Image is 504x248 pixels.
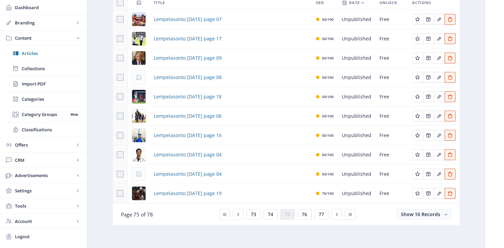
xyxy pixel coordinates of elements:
[338,165,375,184] td: Unpublished
[132,51,146,65] img: b146df01-47a7-4530-b1c0-843fb5511407.png
[375,49,408,68] td: Free
[375,184,408,203] td: Free
[132,129,146,142] img: 438fbb90-12b5-4742-b664-cd3eb925559b.png
[338,107,375,126] td: Unpublished
[375,87,408,107] td: Free
[322,112,334,120] div: 50/100
[412,132,423,138] a: Edit page
[154,15,222,23] a: Lempelasonto [DATE] page 07
[22,80,80,87] span: Import PDF
[412,170,423,177] a: Edit page
[445,132,455,138] a: Edit page
[132,148,146,161] img: 993c760a-e48f-491f-9ce0-3e5b26438f0b.png
[423,151,434,157] a: Edit page
[412,35,423,41] a: Edit page
[132,32,146,45] img: 23f66847-af13-4cf0-a1b0-677785eed74c.png
[396,209,451,220] button: Show 10 Records
[132,109,146,123] img: 72a1d1d1-aa96-4979-abda-614500c98aa7.png
[154,93,222,101] a: Lempelasonto [DATE] page 18
[268,212,273,217] span: 74
[319,212,324,217] span: 77
[445,93,455,99] a: Edit page
[15,35,75,41] span: Content
[154,131,222,139] a: Lempelasonto [DATE] page 16
[423,54,434,61] a: Edit page
[15,4,81,11] span: Dashboard
[15,233,81,240] span: Logout
[154,112,222,120] span: Lempelasonto [DATE] page 06
[338,145,375,165] td: Unpublished
[322,35,334,43] div: 50/100
[322,170,334,178] div: 50/100
[434,151,445,157] a: Edit page
[423,74,434,80] a: Edit page
[132,187,146,200] img: 4688aba4-e88a-43b7-943b-ac46e26a89e3.png
[445,54,455,61] a: Edit page
[154,35,222,43] span: Lempelasonto [DATE] page 17
[434,35,445,41] a: Edit page
[423,112,434,119] a: Edit page
[154,189,222,197] a: Lempelasonto [DATE] page 19
[154,73,222,81] a: Lempelasonto [DATE] page 08
[22,111,68,118] span: Category Groups
[412,16,423,22] a: Edit page
[445,151,455,157] a: Edit page
[375,165,408,184] td: Free
[445,74,455,80] a: Edit page
[375,29,408,49] td: Free
[338,184,375,203] td: Unpublished
[7,46,80,61] a: Articles
[15,172,75,179] span: Advertisements
[445,112,455,119] a: Edit page
[423,16,434,22] a: Edit page
[322,54,334,62] div: 50/100
[423,132,434,138] a: Edit page
[314,209,329,220] button: 77
[412,190,423,196] a: Edit page
[445,35,455,41] a: Edit page
[434,93,445,99] a: Edit page
[434,190,445,196] a: Edit page
[338,10,375,29] td: Unpublished
[338,68,375,87] td: Unpublished
[251,212,256,217] span: 73
[22,126,80,133] span: Classifications
[434,54,445,61] a: Edit page
[434,74,445,80] a: Edit page
[246,209,261,220] button: 73
[7,92,80,107] a: Categories
[7,122,80,137] a: Classifications
[15,187,75,194] span: Settings
[375,107,408,126] td: Free
[22,65,80,72] span: Collections
[375,68,408,87] td: Free
[322,151,334,159] div: 50/100
[434,16,445,22] a: Edit page
[15,218,75,225] span: Account
[322,15,334,23] div: 50/100
[154,151,222,159] a: Lempelasonto [DATE] page 04
[322,189,334,197] div: 70/100
[302,212,307,217] span: 76
[121,211,153,218] span: Page 75 of 78
[375,126,408,145] td: Free
[434,132,445,138] a: Edit page
[401,211,440,217] span: Show 10 Records
[154,170,222,178] a: Lempelasonto [DATE] page 04
[154,54,222,62] a: Lempelasonto [DATE] page 09
[15,157,75,164] span: CRM
[297,209,312,220] button: 76
[412,151,423,157] a: Edit page
[375,10,408,29] td: Free
[280,209,295,220] button: 75
[412,54,423,61] a: Edit page
[338,29,375,49] td: Unpublished
[412,74,423,80] a: Edit page
[445,190,455,196] a: Edit page
[22,96,80,102] span: Categories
